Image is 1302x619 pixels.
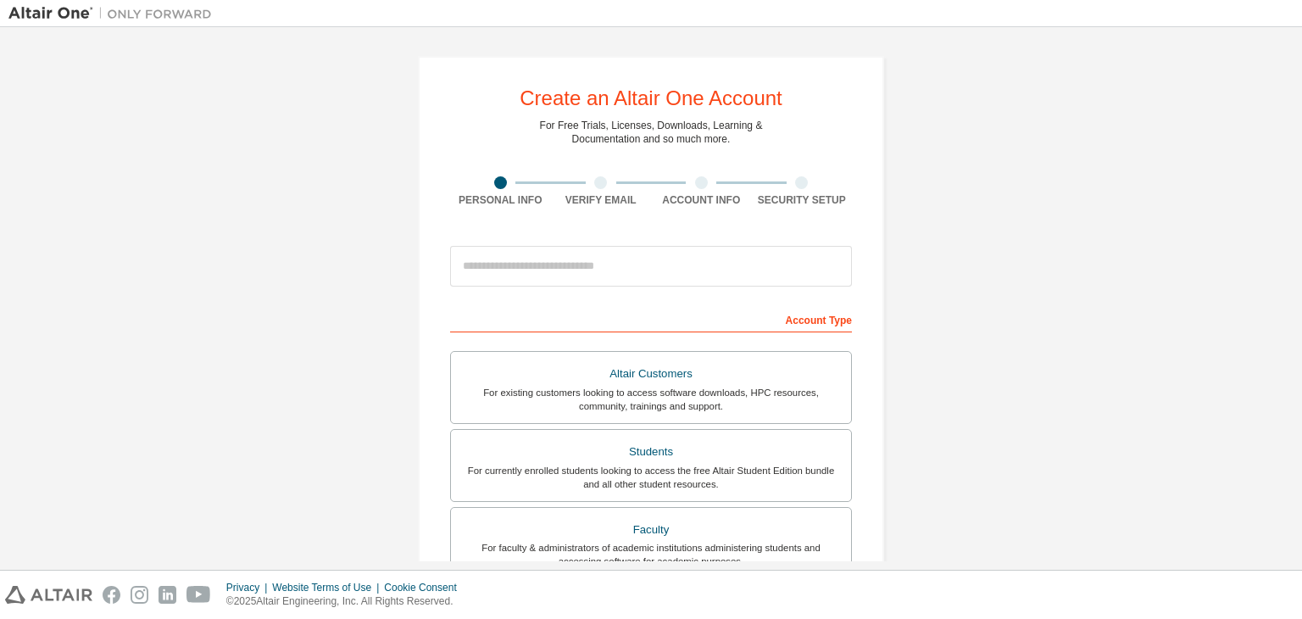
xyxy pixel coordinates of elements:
[384,581,466,594] div: Cookie Consent
[5,586,92,604] img: altair_logo.svg
[461,518,841,542] div: Faculty
[461,464,841,491] div: For currently enrolled students looking to access the free Altair Student Edition bundle and all ...
[752,193,853,207] div: Security Setup
[8,5,220,22] img: Altair One
[226,594,467,609] p: © 2025 Altair Engineering, Inc. All Rights Reserved.
[186,586,211,604] img: youtube.svg
[461,386,841,413] div: For existing customers looking to access software downloads, HPC resources, community, trainings ...
[450,305,852,332] div: Account Type
[226,581,272,594] div: Privacy
[103,586,120,604] img: facebook.svg
[651,193,752,207] div: Account Info
[540,119,763,146] div: For Free Trials, Licenses, Downloads, Learning & Documentation and so much more.
[461,440,841,464] div: Students
[450,193,551,207] div: Personal Info
[461,362,841,386] div: Altair Customers
[159,586,176,604] img: linkedin.svg
[551,193,652,207] div: Verify Email
[131,586,148,604] img: instagram.svg
[461,541,841,568] div: For faculty & administrators of academic institutions administering students and accessing softwa...
[520,88,782,109] div: Create an Altair One Account
[272,581,384,594] div: Website Terms of Use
